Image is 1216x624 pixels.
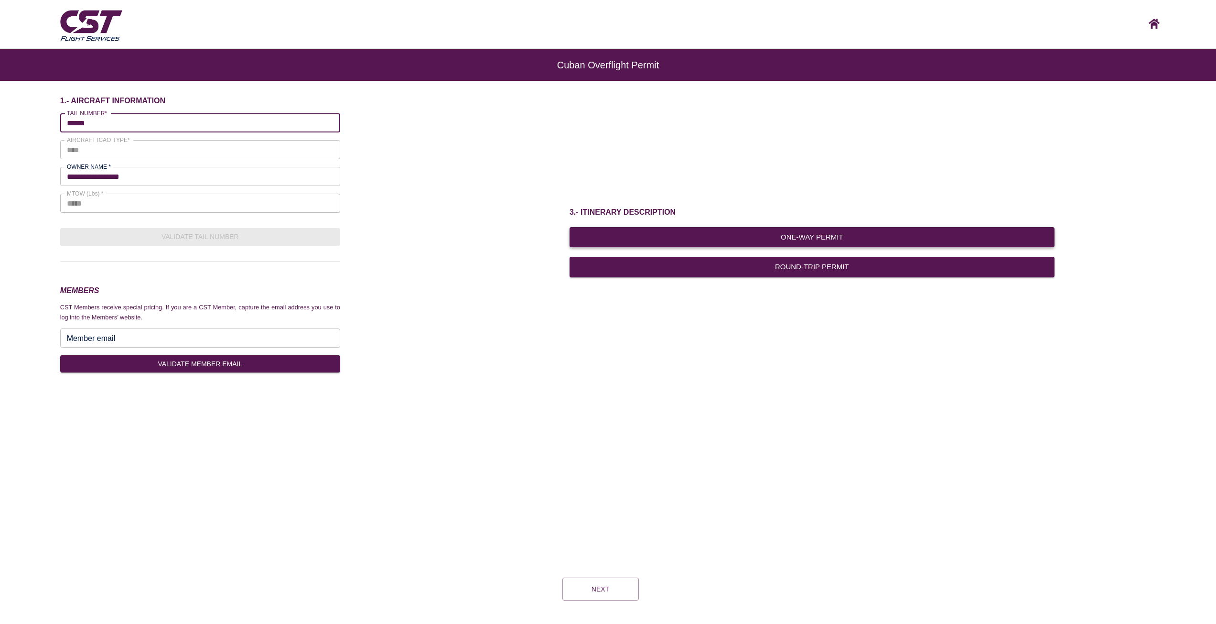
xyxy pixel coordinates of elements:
label: AIRCRAFT ICAO TYPE* [67,136,130,144]
label: OWNER NAME * [67,163,111,171]
label: MTOW (Lbs) * [67,189,103,197]
p: CST Members receive special pricing. If you are a CST Member, capture the email address you use t... [60,303,340,322]
button: Next [562,578,639,601]
h1: 3.- ITINERARY DESCRIPTION [570,207,1055,218]
button: Round-Trip Permit [570,257,1055,277]
img: CST Flight Services logo [58,6,124,44]
label: TAIL NUMBER* [67,109,107,117]
button: One-Way Permit [570,227,1055,247]
h3: MEMBERS [60,285,340,297]
img: CST logo, click here to go home screen [1149,19,1160,29]
button: VALIDATE MEMBER EMAIL [60,355,340,373]
h6: 1.- AIRCRAFT INFORMATION [60,96,340,106]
